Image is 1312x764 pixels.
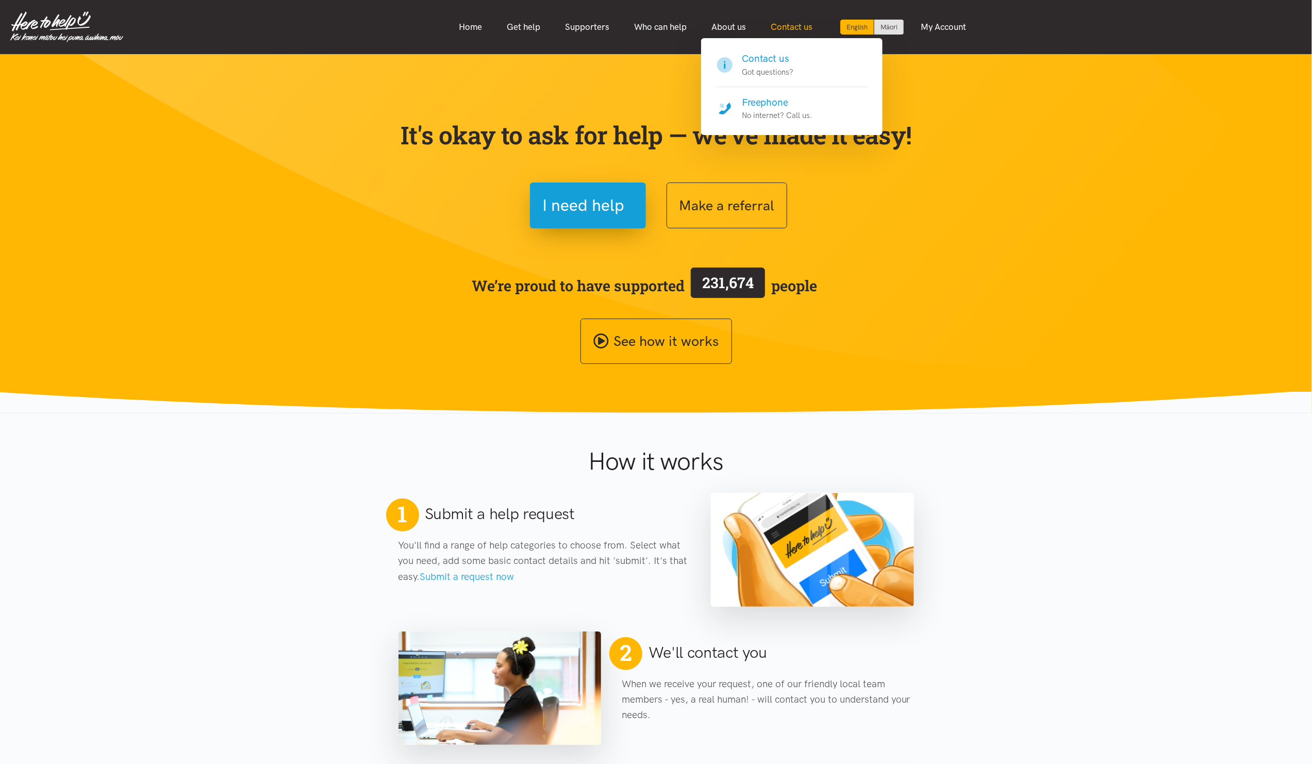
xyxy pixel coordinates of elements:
[472,265,817,306] span: We’re proud to have supported people
[494,16,553,38] a: Get help
[758,16,825,38] a: Contact us
[716,87,868,122] a: Freephone No internet? Call us.
[667,182,787,228] button: Make a referral
[716,52,868,87] a: Contact us Got questions?
[701,38,883,135] div: Contact us
[685,265,771,306] a: 231,674
[649,642,767,663] h2: We'll contact you
[420,571,514,583] a: Submit a request now
[425,503,575,525] h2: Submit a help request
[840,20,874,35] div: Current language
[908,16,978,38] a: My Account
[622,16,699,38] a: Who can help
[398,120,914,150] p: It's okay to ask for help — we've made it easy!
[10,11,123,42] img: Home
[580,319,732,364] a: See how it works
[742,95,813,110] h4: Freephone
[543,192,625,219] span: I need help
[398,538,691,585] p: You'll find a range of help categories to choose from. Select what you need, add some basic conta...
[742,52,794,66] h4: Contact us
[616,635,636,670] span: 2
[742,109,813,122] p: No internet? Call us.
[397,501,407,527] span: 1
[622,676,914,723] p: When we receive your request, one of our friendly local team members - yes, a real human! - will ...
[446,16,494,38] a: Home
[488,446,824,476] h1: How it works
[742,66,794,78] p: Got questions?
[530,182,646,228] button: I need help
[874,20,904,35] a: Switch to Te Reo Māori
[553,16,622,38] a: Supporters
[840,20,904,35] div: Language toggle
[699,16,758,38] a: About us
[702,273,754,292] span: 231,674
